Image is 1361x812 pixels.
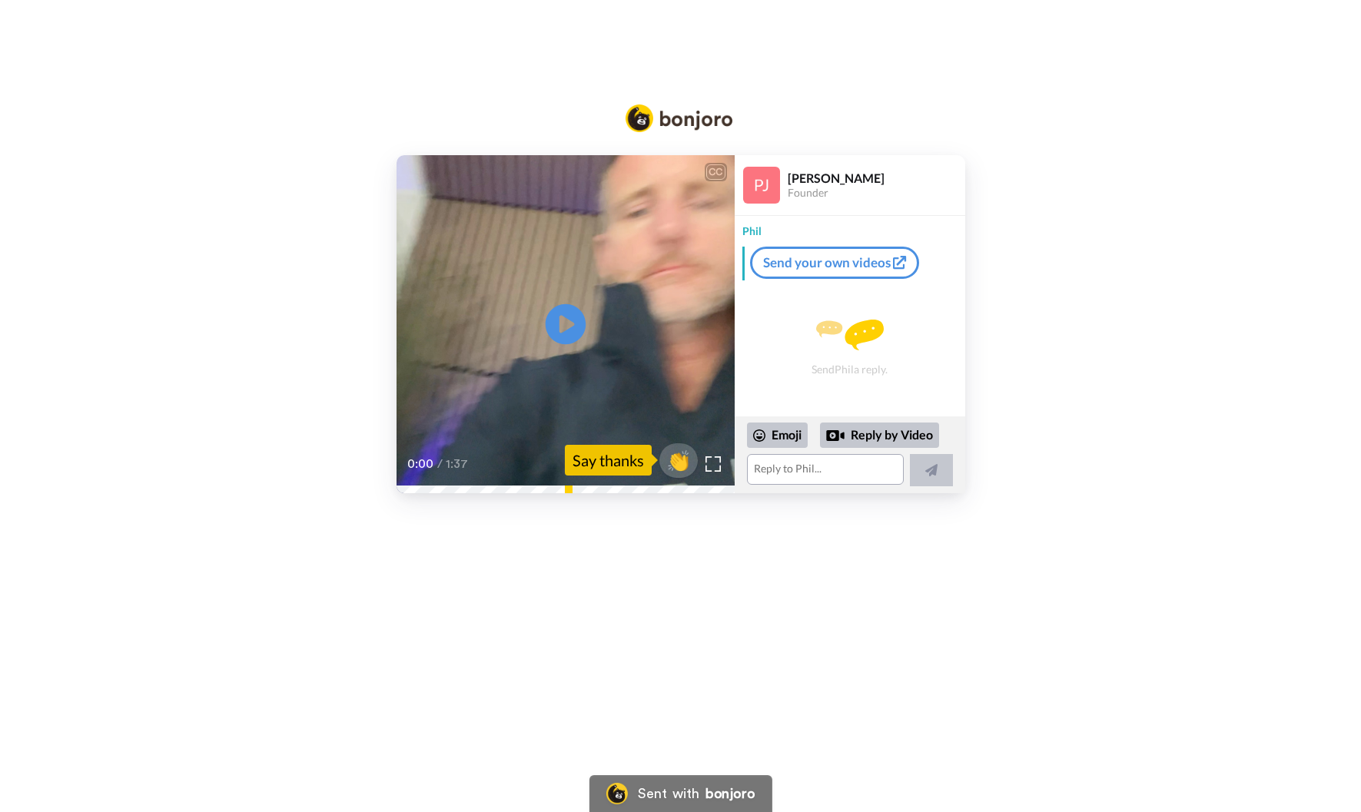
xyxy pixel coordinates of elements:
[407,455,434,473] span: 0:00
[747,423,808,447] div: Emoji
[735,287,965,409] div: Send Phil a reply.
[446,455,473,473] span: 1:37
[565,445,652,476] div: Say thanks
[816,320,884,350] img: message.svg
[788,187,964,200] div: Founder
[706,164,725,180] div: CC
[743,167,780,204] img: Profile Image
[626,104,733,132] img: Bonjoro Logo
[705,456,721,472] img: Full screen
[437,455,443,473] span: /
[820,423,939,449] div: Reply by Video
[659,443,698,478] button: 👏
[659,448,698,472] span: 👏
[735,216,965,239] div: Phil
[788,171,964,185] div: [PERSON_NAME]
[826,426,845,445] div: Reply by Video
[750,247,919,279] a: Send your own videos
